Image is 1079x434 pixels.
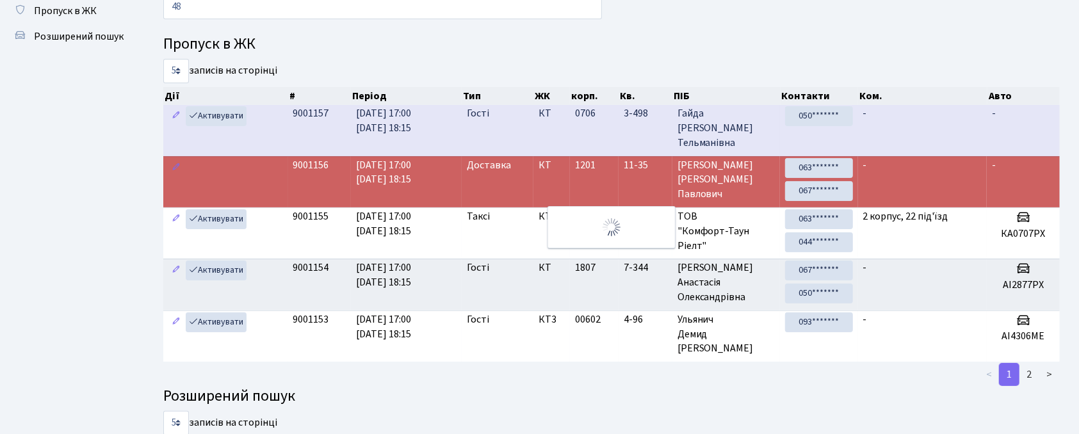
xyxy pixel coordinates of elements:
span: 2 корпус, 22 під'їзд [863,209,948,223]
span: 9001155 [293,209,329,223]
span: - [863,158,867,172]
a: Редагувати [168,261,184,280]
span: Гості [467,261,489,275]
span: Гості [467,106,489,121]
th: ЖК [533,87,570,105]
span: КТ [539,261,565,275]
th: Тип [462,87,533,105]
span: 3-498 [624,106,667,121]
th: # [288,87,351,105]
th: Контакти [781,87,858,105]
span: [DATE] 17:00 [DATE] 18:15 [356,261,411,289]
th: Дії [163,87,288,105]
span: - [863,312,867,326]
span: - [992,158,996,172]
th: Ком. [858,87,987,105]
a: Редагувати [168,106,184,126]
h4: Розширений пошук [163,387,1060,406]
span: 00602 [575,312,601,326]
th: ПІБ [672,87,781,105]
a: Розширений пошук [6,24,134,49]
span: 0706 [575,106,596,120]
a: Активувати [186,209,247,229]
span: КТ [539,158,565,173]
span: Розширений пошук [34,29,124,44]
span: 1807 [575,261,596,275]
span: [DATE] 17:00 [DATE] 18:15 [356,158,411,187]
span: - [863,261,867,275]
th: Кв. [619,87,672,105]
span: КТ3 [539,312,565,327]
h4: Пропуск в ЖК [163,35,1060,54]
span: 1201 [575,158,596,172]
a: Активувати [186,261,247,280]
img: Обробка... [601,217,622,237]
span: Гайда [PERSON_NAME] Тельманівна [677,106,775,150]
span: [DATE] 17:00 [DATE] 18:15 [356,106,411,135]
h5: АІ4306МЕ [992,330,1055,342]
span: 7-344 [624,261,667,275]
a: > [1039,363,1060,386]
th: корп. [570,87,619,105]
h5: КА0707РХ [992,228,1055,240]
span: Пропуск в ЖК [34,4,97,18]
span: 4-96 [624,312,667,327]
span: 9001154 [293,261,329,275]
label: записів на сторінці [163,59,277,83]
th: Період [351,87,462,105]
th: Авто [987,87,1060,105]
span: [DATE] 17:00 [DATE] 18:15 [356,312,411,341]
a: Редагувати [168,209,184,229]
span: - [863,106,867,120]
span: Гості [467,312,489,327]
span: 9001157 [293,106,329,120]
a: 1 [999,363,1019,386]
a: Активувати [186,106,247,126]
select: записів на сторінці [163,59,189,83]
span: КТ [539,106,565,121]
span: ТОВ "Комфорт-Таун Ріелт" [677,209,775,253]
span: КТ2 [539,209,565,224]
span: [PERSON_NAME] [PERSON_NAME] Павлович [677,158,775,202]
span: - [992,106,996,120]
a: Активувати [186,312,247,332]
span: 9001153 [293,312,329,326]
span: 9001156 [293,158,329,172]
a: 2 [1019,363,1039,386]
a: Редагувати [168,158,184,178]
span: 11-35 [624,158,667,173]
span: [DATE] 17:00 [DATE] 18:15 [356,209,411,238]
a: Редагувати [168,312,184,332]
span: Ульянич Демид [PERSON_NAME] [677,312,775,357]
span: Доставка [467,158,511,173]
h5: АІ2877РХ [992,279,1055,291]
span: Таксі [467,209,490,224]
span: [PERSON_NAME] Анастасія Олександрівна [677,261,775,305]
